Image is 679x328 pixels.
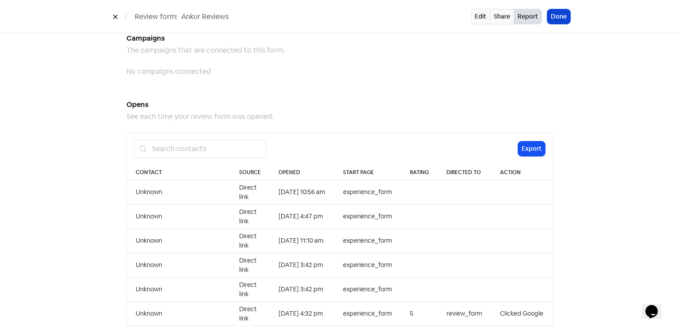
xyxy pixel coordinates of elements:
[127,253,230,277] td: Unknown
[230,180,270,204] td: Direct link
[438,165,491,180] th: Directed to
[127,301,230,326] td: Unknown
[642,293,670,319] iframe: chat widget
[127,204,230,229] td: Unknown
[490,9,514,24] a: Share
[230,301,270,326] td: Direct link
[230,165,270,180] th: Source
[126,98,553,111] h5: Opens
[126,45,553,56] div: The campaigns that are connected to this form.
[491,301,552,326] td: Clicked Google
[334,204,401,229] td: experience_form
[230,204,270,229] td: Direct link
[401,301,438,326] td: 5
[334,301,401,326] td: experience_form
[230,277,270,301] td: Direct link
[127,229,230,253] td: Unknown
[270,301,334,326] td: [DATE] 4:32 pm
[147,140,267,158] input: Search contacts
[438,301,491,326] td: review_form
[518,141,545,156] button: Export
[401,165,438,180] th: Rating
[514,9,542,24] button: Report
[127,277,230,301] td: Unknown
[270,165,334,180] th: Opened
[270,204,334,229] td: [DATE] 4:47 pm
[230,229,270,253] td: Direct link
[491,165,552,180] th: Action
[127,165,230,180] th: Contact
[127,180,230,204] td: Unknown
[334,165,401,180] th: Start page
[270,180,334,204] td: [DATE] 10:56 am
[334,180,401,204] td: experience_form
[334,229,401,253] td: experience_form
[270,253,334,277] td: [DATE] 3:42 pm
[270,277,334,301] td: [DATE] 3:42 pm
[230,253,270,277] td: Direct link
[547,9,570,24] button: Done
[334,253,401,277] td: experience_form
[126,111,553,122] div: See each time your review form was opened.
[135,11,178,22] span: Review form:
[126,66,553,77] div: No campaigns connected
[126,32,553,45] h5: Campaigns
[270,229,334,253] td: [DATE] 11:10 am
[471,9,490,24] a: Edit
[334,277,401,301] td: experience_form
